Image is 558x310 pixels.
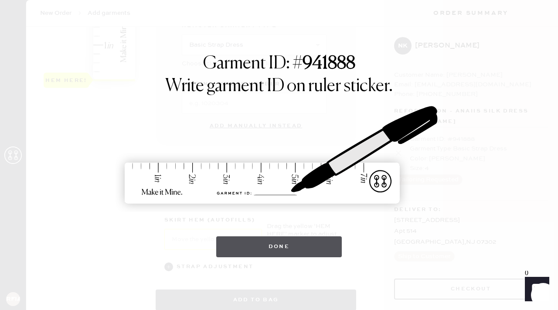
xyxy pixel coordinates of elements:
h1: Garment ID: # [203,53,355,76]
img: ruler-sticker-sharpie.svg [116,84,442,228]
iframe: Front Chat [517,271,554,308]
h1: Write garment ID on ruler sticker. [165,76,393,97]
button: Done [216,236,342,257]
strong: 941888 [303,55,355,72]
